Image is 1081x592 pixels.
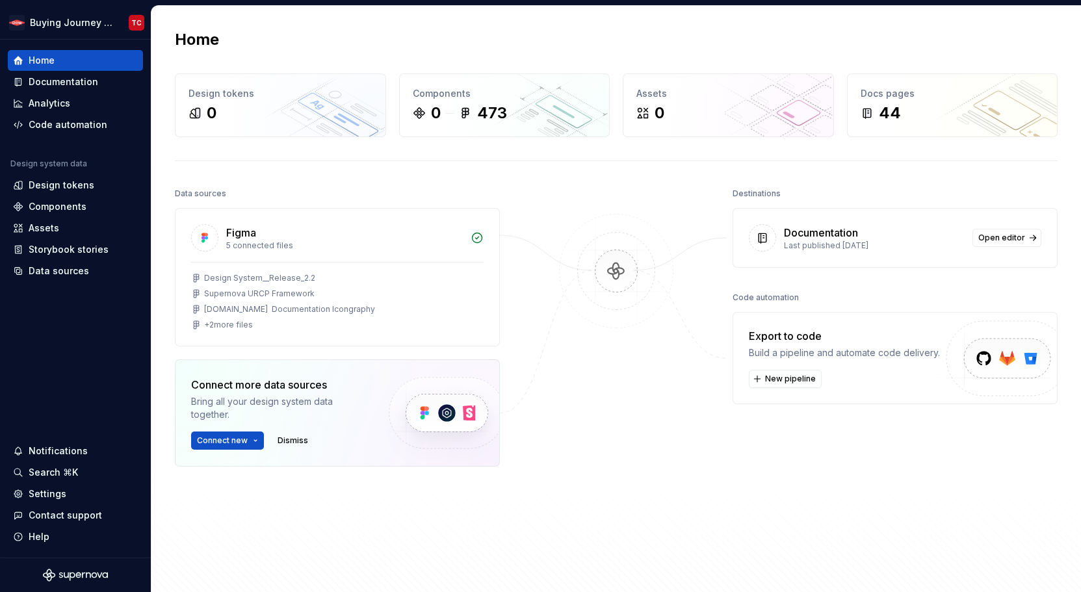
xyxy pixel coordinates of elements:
[191,395,367,421] div: Bring all your design system data together.
[399,73,610,137] a: Components0473
[29,487,66,500] div: Settings
[43,569,108,582] svg: Supernova Logo
[8,261,143,281] a: Data sources
[655,103,664,123] div: 0
[623,73,834,137] a: Assets0
[431,103,441,123] div: 0
[972,229,1041,247] a: Open editor
[204,289,315,299] div: Supernova URCP Framework
[636,87,820,100] div: Assets
[8,441,143,461] button: Notifications
[30,16,113,29] div: Buying Journey Blueprint
[733,185,781,203] div: Destinations
[861,87,1045,100] div: Docs pages
[272,431,314,450] button: Dismiss
[749,328,940,344] div: Export to code
[8,114,143,135] a: Code automation
[733,289,799,307] div: Code automation
[29,509,102,522] div: Contact support
[477,103,507,123] div: 473
[8,71,143,92] a: Documentation
[8,483,143,504] a: Settings
[29,243,109,256] div: Storybook stories
[29,97,70,110] div: Analytics
[191,431,264,450] button: Connect new
[189,87,372,100] div: Design tokens
[749,370,822,388] button: New pipeline
[29,54,55,67] div: Home
[175,29,219,50] h2: Home
[8,239,143,260] a: Storybook stories
[226,225,256,240] div: Figma
[8,93,143,114] a: Analytics
[175,73,386,137] a: Design tokens0
[204,304,375,315] div: [DOMAIN_NAME] Documentation Icongraphy
[191,377,367,393] div: Connect more data sources
[131,18,142,28] div: TC
[10,159,87,169] div: Design system data
[749,346,940,359] div: Build a pipeline and automate code delivery.
[207,103,216,123] div: 0
[204,320,253,330] div: + 2 more files
[784,240,965,251] div: Last published [DATE]
[29,222,59,235] div: Assets
[29,530,49,543] div: Help
[3,8,148,36] button: Buying Journey BlueprintTC
[879,103,901,123] div: 44
[29,444,88,457] div: Notifications
[175,208,500,346] a: Figma5 connected filesDesign System__Release_2.2Supernova URCP Framework[DOMAIN_NAME] Documentati...
[978,233,1025,243] span: Open editor
[8,462,143,483] button: Search ⌘K
[29,466,78,479] div: Search ⌘K
[29,118,107,131] div: Code automation
[29,200,86,213] div: Components
[29,179,94,192] div: Design tokens
[847,73,1058,137] a: Docs pages44
[784,225,858,240] div: Documentation
[8,505,143,526] button: Contact support
[29,264,89,277] div: Data sources
[278,435,308,446] span: Dismiss
[8,218,143,238] a: Assets
[197,435,248,446] span: Connect new
[8,175,143,196] a: Design tokens
[175,185,226,203] div: Data sources
[8,50,143,71] a: Home
[8,526,143,547] button: Help
[204,273,315,283] div: Design System__Release_2.2
[765,374,816,384] span: New pipeline
[9,15,25,31] img: ebcb961f-3702-4f4f-81a3-20bbd08d1a2b.png
[226,240,463,251] div: 5 connected files
[29,75,98,88] div: Documentation
[8,196,143,217] a: Components
[413,87,597,100] div: Components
